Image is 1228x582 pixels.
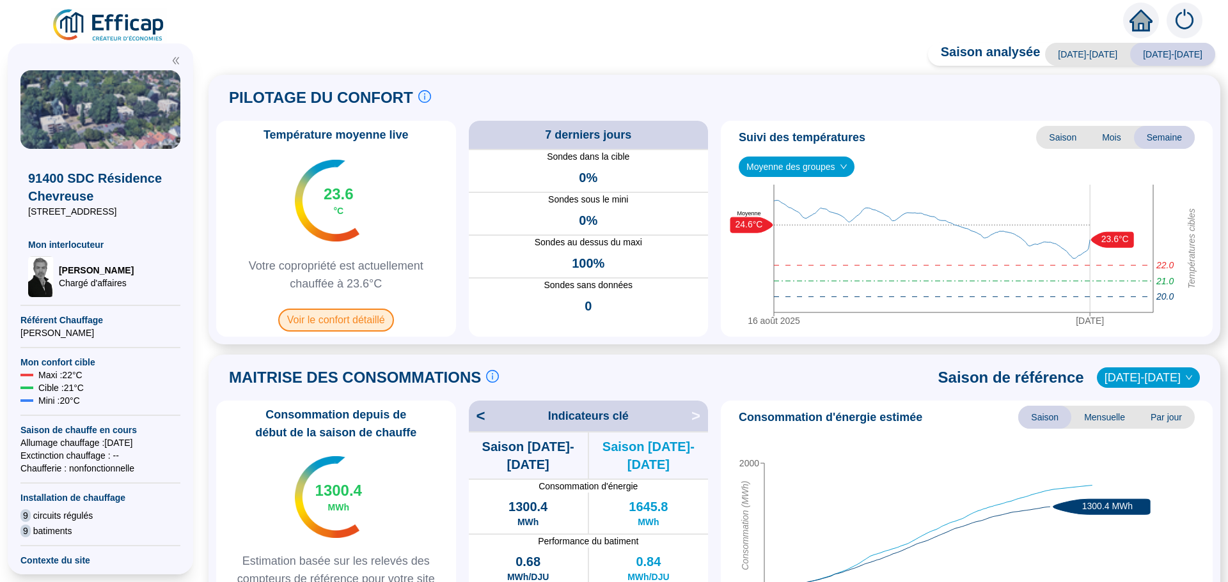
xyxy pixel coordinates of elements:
[1130,9,1153,32] span: home
[1156,276,1174,286] tspan: 21.0
[1167,3,1202,38] img: alerts
[221,406,451,441] span: Consommation depuis de début de la saison de chauffe
[516,553,540,571] span: 0.68
[748,316,800,326] tspan: 16 août 2025
[737,210,760,217] text: Moyenne
[1045,43,1130,66] span: [DATE]-[DATE]
[20,554,180,567] span: Contexte du site
[38,381,84,394] span: Cible : 21 °C
[739,408,922,426] span: Consommation d'énergie estimée
[1186,208,1197,289] tspan: Températures cibles
[418,90,431,103] span: info-circle
[938,367,1084,388] span: Saison de référence
[589,438,708,473] span: Saison [DATE]-[DATE]
[746,157,847,176] span: Moyenne des groupes
[469,279,709,292] span: Sondes sans données
[20,314,180,326] span: Référent Chauffage
[20,462,180,475] span: Chaufferie : non fonctionnelle
[469,480,709,493] span: Consommation d'énergie
[38,394,80,407] span: Mini : 20 °C
[33,509,93,522] span: circuits régulés
[1185,374,1193,381] span: down
[469,438,588,473] span: Saison [DATE]-[DATE]
[28,256,54,297] img: Chargé d'affaires
[229,367,481,388] span: MAITRISE DES CONSOMMATIONS
[295,456,359,538] img: indicateur températures
[1156,291,1174,302] tspan: 20.0
[328,501,349,514] span: MWh
[469,236,709,249] span: Sondes au dessus du maxi
[469,150,709,164] span: Sondes dans la cible
[579,211,597,229] span: 0%
[20,491,180,504] span: Installation de chauffage
[221,257,451,293] span: Votre copropriété est actuellement chauffée à 23.6°C
[469,406,485,426] span: <
[229,88,413,108] span: PILOTAGE DU CONFORT
[20,449,180,462] span: Exctinction chauffage : --
[486,370,499,383] span: info-circle
[469,535,709,548] span: Performance du batiment
[629,498,668,516] span: 1645.8
[20,436,180,449] span: Allumage chauffage : [DATE]
[324,184,354,204] span: 23.6
[1130,43,1215,66] span: [DATE]-[DATE]
[638,516,659,528] span: MWh
[38,369,83,381] span: Maxi : 22 °C
[572,254,604,272] span: 100%
[20,424,180,436] span: Saison de chauffe en cours
[171,56,180,65] span: double-left
[548,407,629,425] span: Indicateurs clé
[1105,368,1192,387] span: 2022-2023
[736,219,763,229] text: 24.6°C
[579,169,597,187] span: 0%
[1082,501,1133,511] text: 1300.4 MWh
[585,297,592,315] span: 0
[278,309,394,332] span: Voir le confort détaillé
[20,525,31,537] span: 9
[28,205,173,218] span: [STREET_ADDRESS]
[20,326,180,339] span: [PERSON_NAME]
[59,277,134,289] span: Chargé d'affaires
[840,163,847,171] span: down
[256,126,416,144] span: Température moyenne live
[691,406,708,426] span: >
[59,264,134,277] span: [PERSON_NAME]
[469,193,709,206] span: Sondes sous le mini
[1071,406,1138,429] span: Mensuelle
[636,553,661,571] span: 0.84
[517,516,539,528] span: MWh
[928,43,1041,66] span: Saison analysée
[740,481,750,571] tspan: Consommation (MWh)
[33,525,72,537] span: batiments
[20,356,180,369] span: Mon confort cible
[315,480,362,501] span: 1300.4
[1156,260,1174,270] tspan: 22.0
[28,238,173,251] span: Mon interlocuteur
[333,204,343,217] span: °C
[28,169,173,205] span: 91400 SDC Résidence Chevreuse
[1036,126,1089,149] span: Saison
[295,160,359,241] img: indicateur températures
[1134,126,1195,149] span: Semaine
[1101,234,1129,244] text: 23.6°C
[1089,126,1134,149] span: Mois
[739,128,865,146] span: Suivi des températures
[739,458,759,468] tspan: 2000
[545,126,631,144] span: 7 derniers jours
[508,498,547,516] span: 1300.4
[1138,406,1195,429] span: Par jour
[20,509,31,522] span: 9
[1018,406,1071,429] span: Saison
[51,8,167,43] img: efficap energie logo
[1076,316,1104,326] tspan: [DATE]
